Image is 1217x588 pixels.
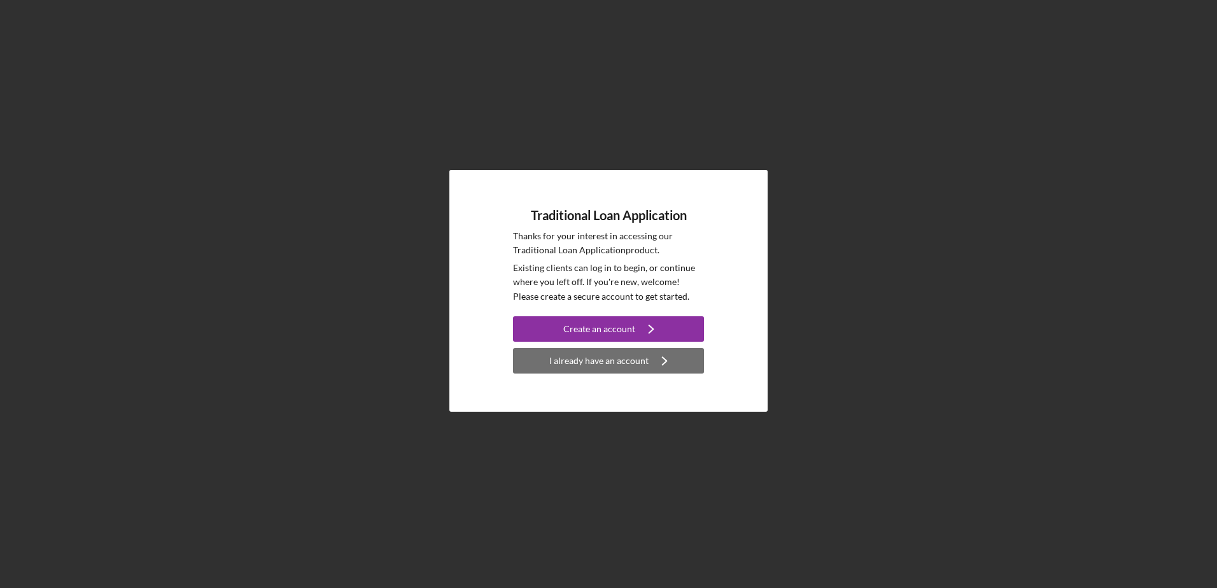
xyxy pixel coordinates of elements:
[513,261,704,304] p: Existing clients can log in to begin, or continue where you left off. If you're new, welcome! Ple...
[549,348,649,374] div: I already have an account
[513,316,704,342] button: Create an account
[531,208,687,223] h4: Traditional Loan Application
[513,229,704,258] p: Thanks for your interest in accessing our Traditional Loan Application product.
[513,348,704,374] button: I already have an account
[563,316,635,342] div: Create an account
[513,316,704,345] a: Create an account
